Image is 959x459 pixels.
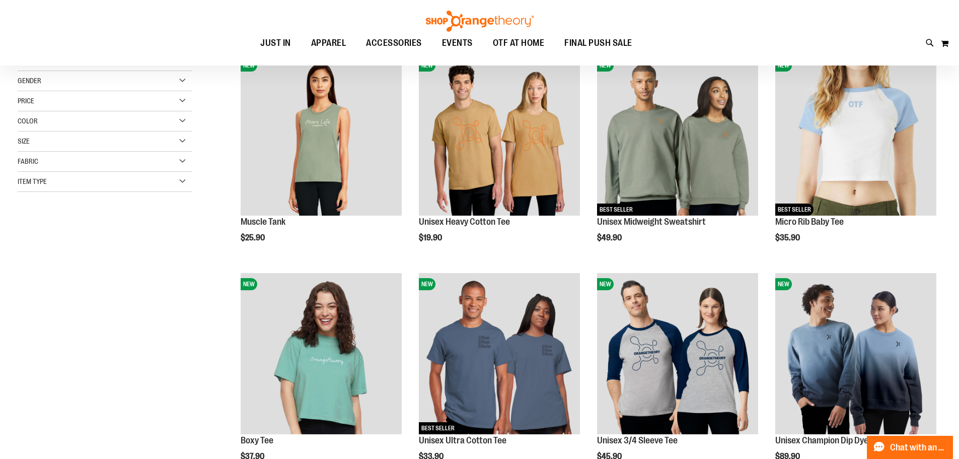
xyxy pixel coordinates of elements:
img: Unisex Heavy Cotton Tee [419,54,580,216]
img: Muscle Tank [241,54,402,216]
span: NEW [597,59,614,72]
a: Unisex Ultra Cotton TeeNEWBEST SELLER [419,273,580,436]
img: Shop Orangetheory [424,11,535,32]
img: Unisex Champion Dip Dye Crewneck [775,273,936,434]
a: APPAREL [301,32,356,55]
span: Item Type [18,177,47,185]
a: Unisex Heavy Cotton Tee [419,217,510,227]
span: Fabric [18,157,38,165]
a: Micro Rib Baby Tee [775,217,844,227]
div: product [236,49,407,268]
span: NEW [419,59,435,72]
span: $25.90 [241,233,266,242]
a: Muscle TankNEW [241,54,402,217]
a: JUST IN [250,32,301,54]
a: Unisex Ultra Cotton Tee [419,435,506,445]
img: Boxy Tee [241,273,402,434]
a: Muscle Tank [241,217,285,227]
a: FINAL PUSH SALE [554,32,642,55]
span: BEST SELLER [597,204,635,216]
div: product [414,49,585,268]
span: Gender [18,77,41,85]
a: OTF AT HOME [483,32,555,55]
span: NEW [419,278,435,290]
img: Micro Rib Baby Tee [775,54,936,216]
span: Chat with an Expert [890,443,947,452]
span: Price [18,97,34,105]
a: ACCESSORIES [356,32,432,55]
span: FINAL PUSH SALE [564,32,632,54]
span: NEW [597,278,614,290]
div: product [592,49,763,268]
a: Unisex Champion Dip Dye CrewneckNEW [775,273,936,436]
span: NEW [241,278,257,290]
span: NEW [775,59,792,72]
a: Boxy Tee [241,435,273,445]
span: NEW [241,59,257,72]
span: $49.90 [597,233,623,242]
span: $35.90 [775,233,801,242]
a: Unisex Heavy Cotton TeeNEW [419,54,580,217]
a: Unisex 3/4 Sleeve TeeNEW [597,273,758,436]
span: APPAREL [311,32,346,54]
a: EVENTS [432,32,483,55]
a: Micro Rib Baby TeeNEWBEST SELLER [775,54,936,217]
img: Unisex 3/4 Sleeve Tee [597,273,758,434]
a: Unisex Midweight Sweatshirt [597,217,706,227]
button: Chat with an Expert [867,436,953,459]
a: Boxy TeeNEW [241,273,402,436]
span: BEST SELLER [419,422,457,434]
span: OTF AT HOME [493,32,545,54]
img: Unisex Ultra Cotton Tee [419,273,580,434]
div: product [770,49,941,268]
span: JUST IN [260,32,291,54]
span: BEST SELLER [775,204,814,216]
img: Unisex Midweight Sweatshirt [597,54,758,216]
a: Unisex Midweight SweatshirtNEWBEST SELLER [597,54,758,217]
span: EVENTS [442,32,473,54]
span: $19.90 [419,233,444,242]
a: Unisex 3/4 Sleeve Tee [597,435,678,445]
span: ACCESSORIES [366,32,422,54]
a: Unisex Champion Dip Dye Crewneck [775,435,908,445]
span: NEW [775,278,792,290]
span: Size [18,137,30,145]
span: Color [18,117,38,125]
